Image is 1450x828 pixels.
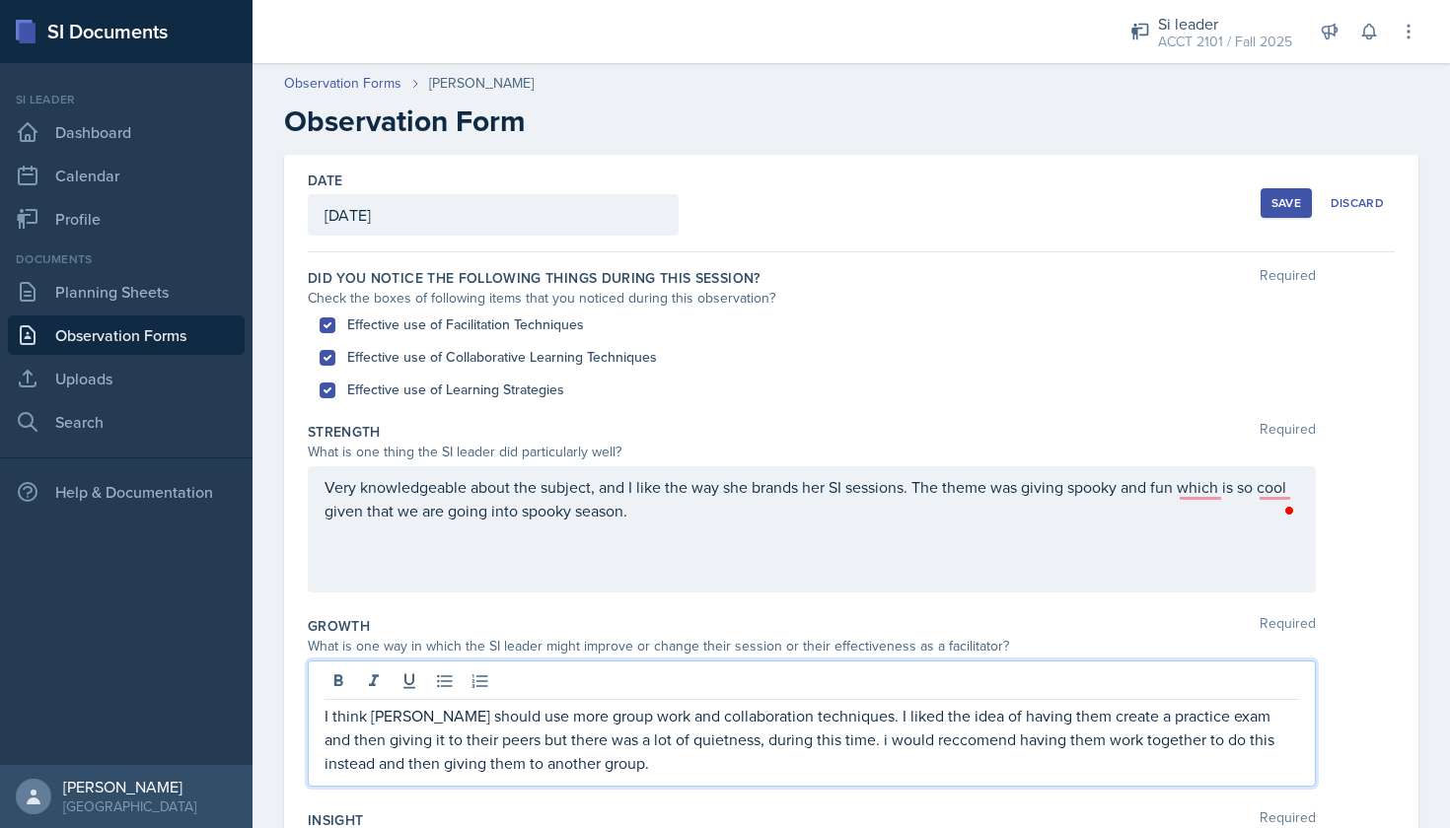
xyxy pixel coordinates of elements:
a: Search [8,402,245,442]
h2: Observation Form [284,103,1418,139]
label: Strength [308,422,381,442]
div: Discard [1331,195,1384,211]
div: Save [1271,195,1301,211]
div: Documents [8,250,245,268]
div: [PERSON_NAME] [429,73,534,94]
a: Observation Forms [284,73,401,94]
p: I think [PERSON_NAME] should use more group work and collaboration techniques. I liked the idea o... [325,704,1299,775]
div: ACCT 2101 / Fall 2025 [1158,32,1292,52]
label: Growth [308,616,370,636]
a: Observation Forms [8,315,245,355]
a: Planning Sheets [8,272,245,311]
a: Calendar [8,156,245,195]
span: Required [1260,616,1316,636]
a: Profile [8,199,245,239]
span: Required [1260,422,1316,442]
label: Did you notice the following things during this session? [308,268,761,288]
p: Very knowledgeable about the subject, and I like the way she brands her SI sessions. The theme wa... [325,475,1299,522]
div: What is one way in which the SI leader might improve or change their session or their effectivene... [308,636,1316,656]
div: Help & Documentation [8,472,245,512]
label: Effective use of Collaborative Learning Techniques [347,347,657,368]
div: What is one thing the SI leader did particularly well? [308,442,1316,462]
div: Si leader [8,91,245,108]
a: Uploads [8,359,245,398]
div: [GEOGRAPHIC_DATA] [63,796,196,816]
button: Save [1261,188,1312,218]
span: Required [1260,268,1316,288]
div: Check the boxes of following items that you noticed during this observation? [308,288,1316,309]
button: Discard [1320,188,1395,218]
a: Dashboard [8,112,245,152]
div: Si leader [1158,12,1292,35]
label: Date [308,171,342,190]
label: Effective use of Facilitation Techniques [347,314,584,335]
div: [PERSON_NAME] [63,777,196,796]
label: Effective use of Learning Strategies [347,379,564,400]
